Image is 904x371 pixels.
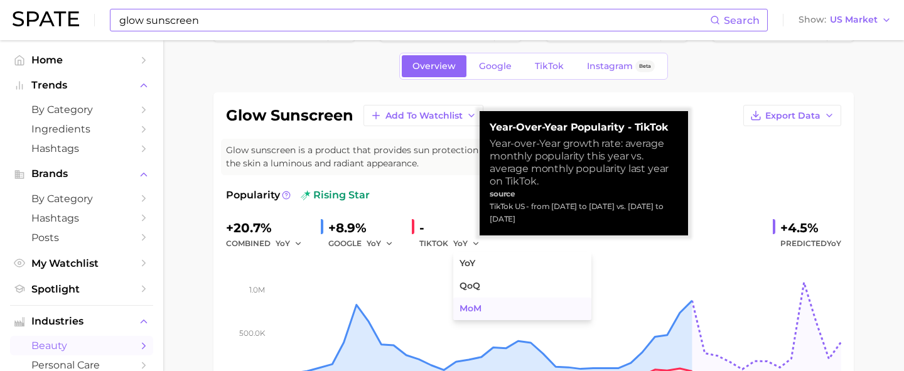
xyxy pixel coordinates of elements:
[780,236,841,251] span: Predicted
[31,340,132,352] span: beauty
[226,108,353,123] h1: glow sunscreen
[490,137,678,188] div: Year-over-Year growth rate: average monthly popularity this year vs. average monthly popularity l...
[31,257,132,269] span: My Watchlist
[10,279,153,299] a: Spotlight
[724,14,760,26] span: Search
[453,252,591,320] ul: YoY
[31,359,132,371] span: personal care
[10,254,153,273] a: My Watchlist
[460,303,482,314] span: MoM
[301,188,370,203] span: rising star
[524,55,574,77] a: TikTok
[226,236,311,251] div: combined
[10,336,153,355] a: beauty
[276,238,290,249] span: YoY
[402,55,466,77] a: Overview
[10,119,153,139] a: Ingredients
[31,212,132,224] span: Hashtags
[10,312,153,331] button: Industries
[576,55,665,77] a: InstagramBeta
[10,228,153,247] a: Posts
[490,189,515,198] strong: source
[412,61,456,72] span: Overview
[363,105,483,126] button: Add to Watchlist
[780,218,841,238] div: +4.5%
[226,144,568,170] span: Glow sunscreen is a product that provides sun protection while also giving the skin a luminous an...
[118,9,710,31] input: Search here for a brand, industry, or ingredient
[13,11,79,26] img: SPATE
[226,188,280,203] span: Popularity
[468,55,522,77] a: Google
[31,123,132,135] span: Ingredients
[31,54,132,66] span: Home
[460,258,475,269] span: YoY
[587,61,633,72] span: Instagram
[31,193,132,205] span: by Category
[301,190,311,200] img: rising star
[453,238,468,249] span: YoY
[31,316,132,327] span: Industries
[367,238,381,249] span: YoY
[765,110,821,121] span: Export Data
[276,236,303,251] button: YoY
[827,239,841,248] span: YoY
[490,200,678,225] div: TikTok US - from [DATE] to [DATE] vs. [DATE] to [DATE]
[453,236,480,251] button: YoY
[490,121,678,134] strong: Year-over-Year Popularity - TikTok
[367,236,394,251] button: YoY
[419,218,488,238] div: -
[830,16,878,23] span: US Market
[31,142,132,154] span: Hashtags
[10,164,153,183] button: Brands
[535,61,564,72] span: TikTok
[385,110,463,121] span: Add to Watchlist
[10,76,153,95] button: Trends
[10,208,153,228] a: Hashtags
[460,281,480,291] span: QoQ
[795,12,895,28] button: ShowUS Market
[479,61,512,72] span: Google
[639,61,651,72] span: Beta
[31,283,132,295] span: Spotlight
[31,80,132,91] span: Trends
[10,139,153,158] a: Hashtags
[10,189,153,208] a: by Category
[743,105,841,126] button: Export Data
[10,50,153,70] a: Home
[10,100,153,119] a: by Category
[226,218,311,238] div: +20.7%
[419,236,488,251] div: TIKTOK
[799,16,826,23] span: Show
[328,218,402,238] div: +8.9%
[328,236,402,251] div: GOOGLE
[31,232,132,244] span: Posts
[31,104,132,116] span: by Category
[31,168,132,180] span: Brands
